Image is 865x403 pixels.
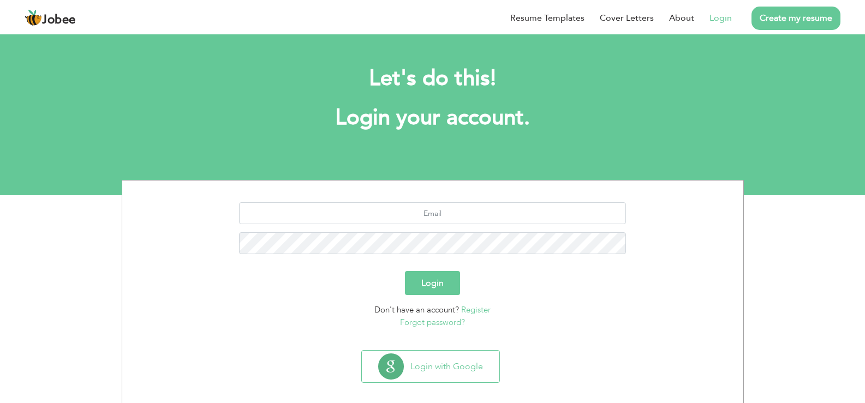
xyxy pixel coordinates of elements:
img: jobee.io [25,9,42,27]
button: Login with Google [362,351,499,382]
a: Cover Letters [600,11,654,25]
span: Don't have an account? [374,304,459,315]
h2: Let's do this! [138,64,727,93]
span: Jobee [42,14,76,26]
a: Login [709,11,732,25]
a: Register [461,304,491,315]
input: Email [239,202,626,224]
button: Login [405,271,460,295]
a: Resume Templates [510,11,584,25]
a: Jobee [25,9,76,27]
a: Create my resume [751,7,840,30]
h1: Login your account. [138,104,727,132]
a: About [669,11,694,25]
a: Forgot password? [400,317,465,328]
